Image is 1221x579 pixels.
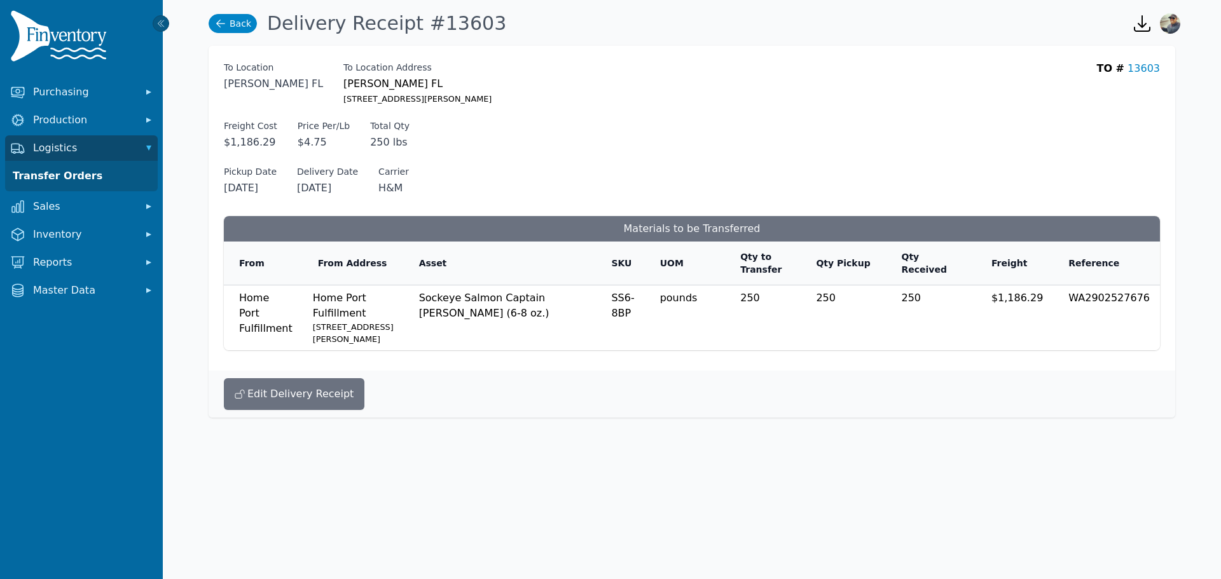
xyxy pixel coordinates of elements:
[33,112,135,128] span: Production
[224,378,364,410] button: Edit Delivery Receipt
[297,181,358,196] span: [DATE]
[224,242,303,285] th: From
[313,292,394,345] span: Home Port Fulfillment
[267,12,506,35] h1: Delivery Receipt #13603
[740,292,760,304] span: 250
[1097,62,1125,74] span: TO #
[298,119,350,132] label: Price Per/Lb
[596,285,644,351] td: SS6-8BP
[660,292,698,304] span: pounds
[343,76,492,92] span: [PERSON_NAME] FL
[224,119,277,132] span: Freight Cost
[343,92,492,107] small: [STREET_ADDRESS][PERSON_NAME]
[8,163,155,189] a: Transfer Orders
[816,292,836,304] span: 250
[378,181,409,196] span: H&M
[33,227,135,242] span: Inventory
[224,61,323,74] span: To Location
[298,135,350,150] span: $4.75
[5,278,158,303] button: Master Data
[596,242,644,285] th: SKU
[5,194,158,219] button: Sales
[224,135,277,150] span: $1,186.29
[886,242,976,285] th: Qty Received
[1053,285,1160,351] td: WA2902527676
[5,222,158,247] button: Inventory
[976,242,1053,285] th: Freight
[404,242,597,285] th: Asset
[33,140,135,156] span: Logistics
[313,321,394,345] small: [STREET_ADDRESS][PERSON_NAME]
[370,119,410,132] label: Total Qty
[976,285,1053,351] td: $1,186.29
[902,292,921,304] span: 250
[343,61,492,74] label: To Location Address
[5,135,158,161] button: Logistics
[10,10,112,67] img: Finventory
[297,165,358,178] span: Delivery Date
[645,242,726,285] th: UOM
[224,165,277,178] span: Pickup Date
[239,292,293,334] span: Home Port Fulfillment
[209,14,257,33] a: Back
[5,107,158,133] button: Production
[33,85,135,100] span: Purchasing
[370,135,410,150] span: 250 lbs
[224,76,323,92] span: [PERSON_NAME] FL
[419,292,549,319] span: Sockeye Salmon Captain [PERSON_NAME] (6-8 oz.)
[5,250,158,275] button: Reports
[33,283,135,298] span: Master Data
[1160,13,1180,34] img: Anthony Armesto
[725,242,801,285] th: Qty to Transfer
[1128,62,1160,74] a: 13603
[378,165,409,178] span: Carrier
[224,216,1160,242] h3: Materials to be Transferred
[224,181,277,196] span: [DATE]
[33,255,135,270] span: Reports
[33,199,135,214] span: Sales
[303,242,404,285] th: From Address
[5,79,158,105] button: Purchasing
[1053,242,1160,285] th: Reference
[801,242,886,285] th: Qty Pickup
